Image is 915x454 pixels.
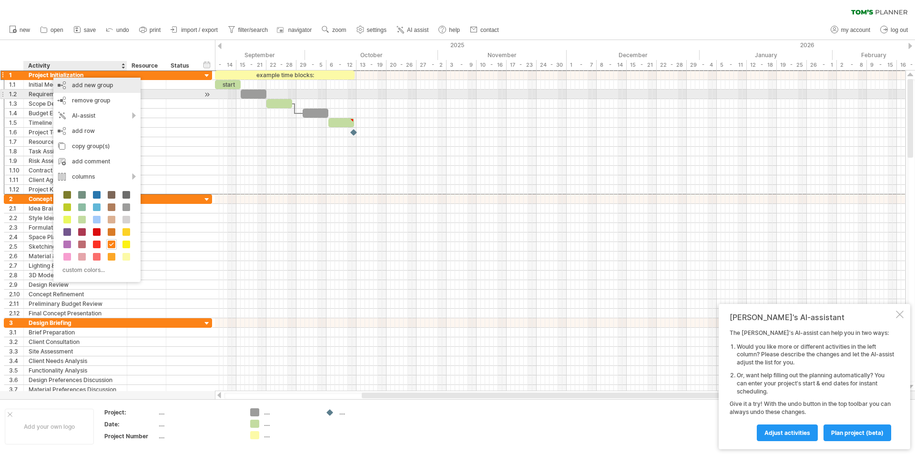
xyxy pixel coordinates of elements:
[737,372,894,395] li: Or, want help filling out the planning automatically? You can enter your project's start & end da...
[9,299,23,308] div: 2.11
[53,78,141,93] div: add new group
[837,60,867,70] div: 2 - 8
[9,147,23,156] div: 1.8
[9,328,23,337] div: 3.1
[777,60,807,70] div: 19 - 25
[9,252,23,261] div: 2.6
[104,432,157,440] div: Project Number
[326,60,356,70] div: 6 - 12
[29,99,122,108] div: Scope Definition
[215,80,241,89] div: start
[29,290,122,299] div: Concept Refinement
[29,156,122,165] div: Risk Assessment
[449,27,460,33] span: help
[9,375,23,384] div: 3.6
[58,263,133,276] div: custom colors...
[29,356,122,365] div: Client Needs Analysis
[9,156,23,165] div: 1.9
[53,169,141,184] div: columns
[150,27,161,33] span: print
[9,194,23,203] div: 2
[275,24,315,36] a: navigator
[29,213,122,222] div: Style Identification
[29,194,122,203] div: Concept Development
[438,50,567,60] div: November 2025
[9,223,23,232] div: 2.3
[9,185,23,194] div: 1.12
[9,261,23,270] div: 2.7
[394,24,431,36] a: AI assist
[700,50,833,60] div: January 2026
[264,420,316,428] div: ....
[168,24,221,36] a: import / export
[171,61,192,71] div: Status
[159,432,239,440] div: ....
[72,97,110,104] span: remove group
[29,347,122,356] div: Site Assessment
[159,420,239,428] div: ....
[757,424,818,441] a: Adjust activities
[38,24,66,36] a: open
[9,309,23,318] div: 2.12
[29,147,122,156] div: Task Assignment
[29,175,122,184] div: Client Agreement
[116,27,129,33] span: undo
[332,27,346,33] span: zoom
[354,24,389,36] a: settings
[831,429,884,436] span: plan project (beta)
[687,60,717,70] div: 29 - 4
[29,375,122,384] div: Design Preferences Discussion
[29,185,122,194] div: Project Kick-off
[238,27,268,33] span: filter/search
[29,128,122,137] div: Project Team Assembly
[828,24,873,36] a: my account
[878,24,911,36] a: log out
[104,420,157,428] div: Date:
[29,90,122,99] div: Requirements Gathering
[9,318,23,327] div: 3
[266,60,296,70] div: 22 - 28
[29,318,122,327] div: Design Briefing
[657,60,687,70] div: 22 - 28
[764,429,810,436] span: Adjust activities
[53,139,141,154] div: copy group(s)
[9,80,23,89] div: 1.1
[730,329,894,441] div: The [PERSON_NAME]'s AI-assist can help you in two ways: Give it a try! With the undo button in th...
[717,60,747,70] div: 5 - 11
[53,154,141,169] div: add comment
[29,299,122,308] div: Preliminary Budget Review
[9,280,23,289] div: 2.9
[807,60,837,70] div: 26 - 1
[9,366,23,375] div: 3.5
[288,27,312,33] span: navigator
[104,408,157,416] div: Project:
[225,24,271,36] a: filter/search
[9,385,23,394] div: 3.7
[9,337,23,346] div: 3.2
[51,27,63,33] span: open
[567,50,700,60] div: December 2025
[29,337,122,346] div: Client Consultation
[29,366,122,375] div: Functionality Analysis
[9,271,23,280] div: 2.8
[507,60,537,70] div: 17 - 23
[29,109,122,118] div: Budget Estimation
[103,24,132,36] a: undo
[296,60,326,70] div: 29 - 5
[137,24,163,36] a: print
[264,431,316,439] div: ....
[53,108,141,123] div: AI-assist
[9,166,23,175] div: 1.10
[9,213,23,222] div: 2.2
[29,118,122,127] div: Timeline Formulation
[447,60,477,70] div: 3 - 9
[29,137,122,146] div: Resource Allocation
[9,290,23,299] div: 2.10
[9,347,23,356] div: 3.3
[29,166,122,175] div: Contract Drafting
[339,408,391,416] div: ....
[29,204,122,213] div: Idea Brainstorming
[747,60,777,70] div: 12 - 18
[84,27,96,33] span: save
[537,60,567,70] div: 24 - 30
